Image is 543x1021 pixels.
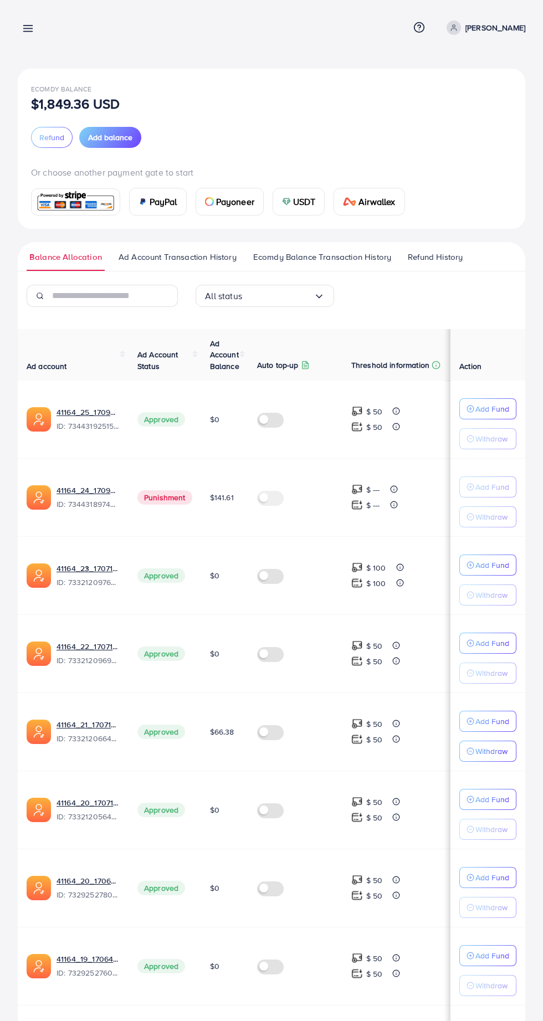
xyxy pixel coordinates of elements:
span: Add balance [88,132,132,143]
button: Withdraw [459,584,516,606]
p: Add Fund [475,558,509,572]
button: Withdraw [459,428,516,449]
span: Approved [137,412,185,427]
img: top-up amount [351,655,363,667]
p: Add Fund [475,949,509,962]
span: Ad Account Status [137,349,178,371]
p: $ 50 [366,420,383,434]
img: top-up amount [351,733,363,745]
button: Withdraw [459,819,516,840]
a: 41164_23_1707142475983 [57,563,120,574]
button: Withdraw [459,663,516,684]
p: $ 100 [366,561,386,574]
p: $ 50 [366,655,383,668]
img: top-up amount [351,499,363,511]
span: Refund [39,132,64,143]
p: Add Fund [475,871,509,884]
img: card [139,197,147,206]
div: <span class='underline'>41164_21_1707142387585</span></br>7332120664427642882 [57,719,120,745]
button: Add Fund [459,789,516,810]
span: USDT [293,195,316,208]
p: $1,849.36 USD [31,97,120,110]
p: $ 50 [366,405,383,418]
div: <span class='underline'>41164_24_1709982576916</span></br>7344318974215340033 [57,485,120,510]
span: $0 [210,570,219,581]
span: Airwallex [358,195,395,208]
span: Ecomdy Balance Transaction History [253,251,391,263]
img: ic-ads-acc.e4c84228.svg [27,563,51,588]
a: 41164_25_1709982599082 [57,407,120,418]
p: $ --- [366,483,380,496]
span: ID: 7332120969684811778 [57,655,120,666]
img: top-up amount [351,812,363,823]
p: $ 50 [366,811,383,824]
p: $ 50 [366,639,383,653]
p: Withdraw [475,588,508,602]
span: All status [205,288,242,305]
span: $0 [210,648,219,659]
img: top-up amount [351,484,363,495]
img: top-up amount [351,952,363,964]
div: <span class='underline'>41164_19_1706474666940</span></br>7329252760468127746 [57,953,120,979]
p: Withdraw [475,510,508,524]
div: <span class='underline'>41164_22_1707142456408</span></br>7332120969684811778 [57,641,120,666]
p: Add Fund [475,715,509,728]
img: top-up amount [351,562,363,573]
span: PayPal [150,195,177,208]
a: card [31,188,120,216]
a: cardAirwallex [334,188,404,216]
p: Threshold information [351,358,429,372]
div: <span class='underline'>41164_25_1709982599082</span></br>7344319251534069762 [57,407,120,432]
button: Add balance [79,127,141,148]
span: $0 [210,961,219,972]
span: Approved [137,959,185,973]
span: Ad account [27,361,67,372]
span: Ad Account Balance [210,338,239,372]
p: [PERSON_NAME] [465,21,525,34]
span: $0 [210,414,219,425]
span: $141.61 [210,492,234,503]
img: card [35,190,116,214]
span: Payoneer [216,195,254,208]
span: Action [459,361,481,372]
p: Add Fund [475,480,509,494]
span: Refund History [408,251,463,263]
div: <span class='underline'>41164_20_1706474683598</span></br>7329252780571557890 [57,875,120,901]
span: Ad Account Transaction History [119,251,237,263]
a: 41164_19_1706474666940 [57,953,120,964]
img: top-up amount [351,718,363,730]
img: top-up amount [351,577,363,589]
img: top-up amount [351,890,363,901]
span: ID: 7329252760468127746 [57,967,120,978]
p: Withdraw [475,666,508,680]
p: $ 50 [366,733,383,746]
a: 41164_20_1707142368069 [57,797,120,808]
div: <span class='underline'>41164_20_1707142368069</span></br>7332120564271874049 [57,797,120,823]
button: Add Fund [459,633,516,654]
img: ic-ads-acc.e4c84228.svg [27,642,51,666]
p: Auto top-up [257,358,299,372]
a: 41164_21_1707142387585 [57,719,120,730]
span: Approved [137,725,185,739]
p: Add Fund [475,402,509,415]
p: $ 50 [366,874,383,887]
img: ic-ads-acc.e4c84228.svg [27,407,51,432]
span: $0 [210,883,219,894]
button: Add Fund [459,945,516,966]
a: cardPayoneer [196,188,264,216]
p: Add Fund [475,793,509,806]
a: 41164_24_1709982576916 [57,485,120,496]
img: top-up amount [351,406,363,417]
span: Approved [137,881,185,895]
span: ID: 7332120976240689154 [57,577,120,588]
p: Withdraw [475,432,508,445]
div: Search for option [196,285,334,307]
p: Or choose another payment gate to start [31,166,512,179]
p: Withdraw [475,823,508,836]
p: Withdraw [475,901,508,914]
a: cardPayPal [129,188,187,216]
span: $66.38 [210,726,234,737]
span: Balance Allocation [29,251,102,263]
span: ID: 7344318974215340033 [57,499,120,510]
img: ic-ads-acc.e4c84228.svg [27,485,51,510]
